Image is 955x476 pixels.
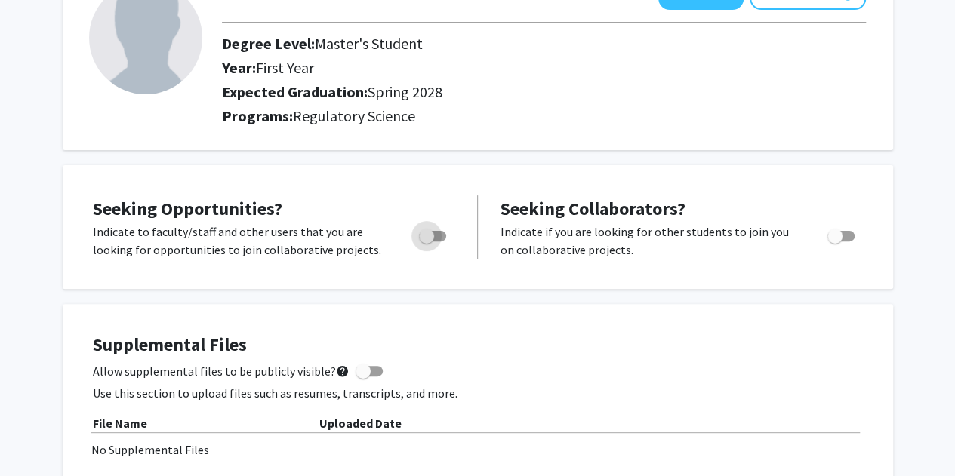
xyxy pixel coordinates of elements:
span: Allow supplemental files to be publicly visible? [93,362,350,380]
iframe: Chat [11,408,64,465]
h4: Supplemental Files [93,334,863,356]
span: Seeking Collaborators? [501,197,685,220]
span: Spring 2028 [368,82,442,101]
span: Regulatory Science [293,106,415,125]
div: Toggle [821,223,863,245]
div: Toggle [413,223,454,245]
mat-icon: help [336,362,350,380]
p: Use this section to upload files such as resumes, transcripts, and more. [93,384,863,402]
h2: Year: [222,59,781,77]
h2: Expected Graduation: [222,83,781,101]
b: Uploaded Date [319,416,402,431]
p: Indicate if you are looking for other students to join you on collaborative projects. [501,223,799,259]
h2: Degree Level: [222,35,781,53]
h2: Programs: [222,107,866,125]
p: Indicate to faculty/staff and other users that you are looking for opportunities to join collabor... [93,223,390,259]
span: Master's Student [315,34,423,53]
div: No Supplemental Files [91,441,864,459]
span: First Year [256,58,314,77]
span: Seeking Opportunities? [93,197,282,220]
b: File Name [93,416,147,431]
